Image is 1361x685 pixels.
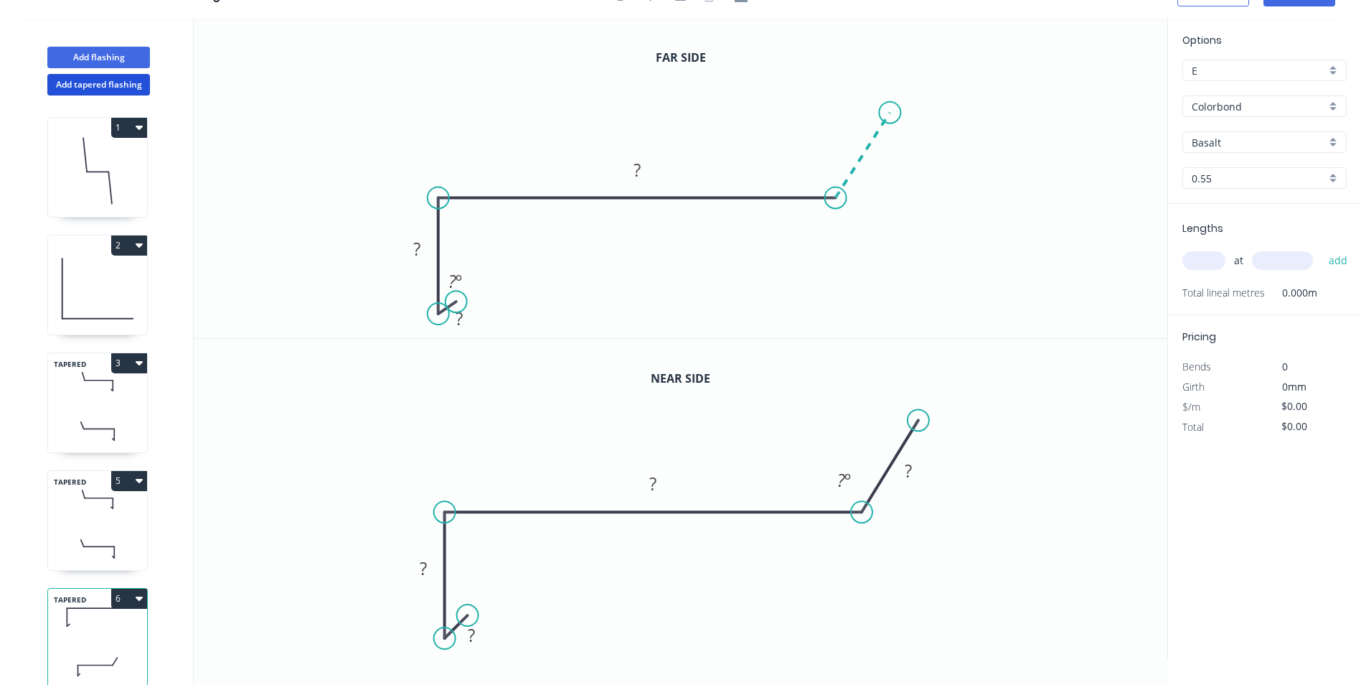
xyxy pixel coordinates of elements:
button: 6 [111,589,147,609]
span: 0.000m [1265,283,1317,303]
tspan: ? [838,467,846,491]
tspan: ? [468,623,475,647]
span: at [1234,251,1243,271]
span: Bends [1182,360,1211,373]
button: Add tapered flashing [47,74,150,95]
button: 5 [111,471,147,491]
span: Total lineal metres [1182,283,1265,303]
span: Pricing [1182,330,1216,344]
button: 3 [111,353,147,373]
button: add [1322,248,1355,273]
span: Girth [1182,380,1205,393]
tspan: ? [456,307,463,330]
tspan: ? [448,269,456,293]
span: Total [1182,420,1204,434]
tspan: ? [650,472,657,495]
span: Lengths [1182,221,1223,236]
span: Options [1182,33,1222,47]
tspan: ? [420,556,427,580]
tspan: ? [634,158,641,182]
tspan: º [456,269,462,293]
input: Thickness [1192,171,1326,186]
input: Material [1192,99,1326,114]
span: $/m [1182,400,1200,414]
button: 2 [111,236,147,256]
input: Price level [1192,63,1326,78]
tspan: ? [905,459,913,483]
button: 1 [111,118,147,138]
input: Colour [1192,135,1326,150]
tspan: º [845,467,852,491]
span: 0mm [1282,380,1306,393]
svg: 0 [194,18,1167,338]
span: 0 [1282,360,1288,373]
button: Add flashing [47,47,150,68]
tspan: ? [413,237,420,261]
svg: 0 [194,339,1167,660]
